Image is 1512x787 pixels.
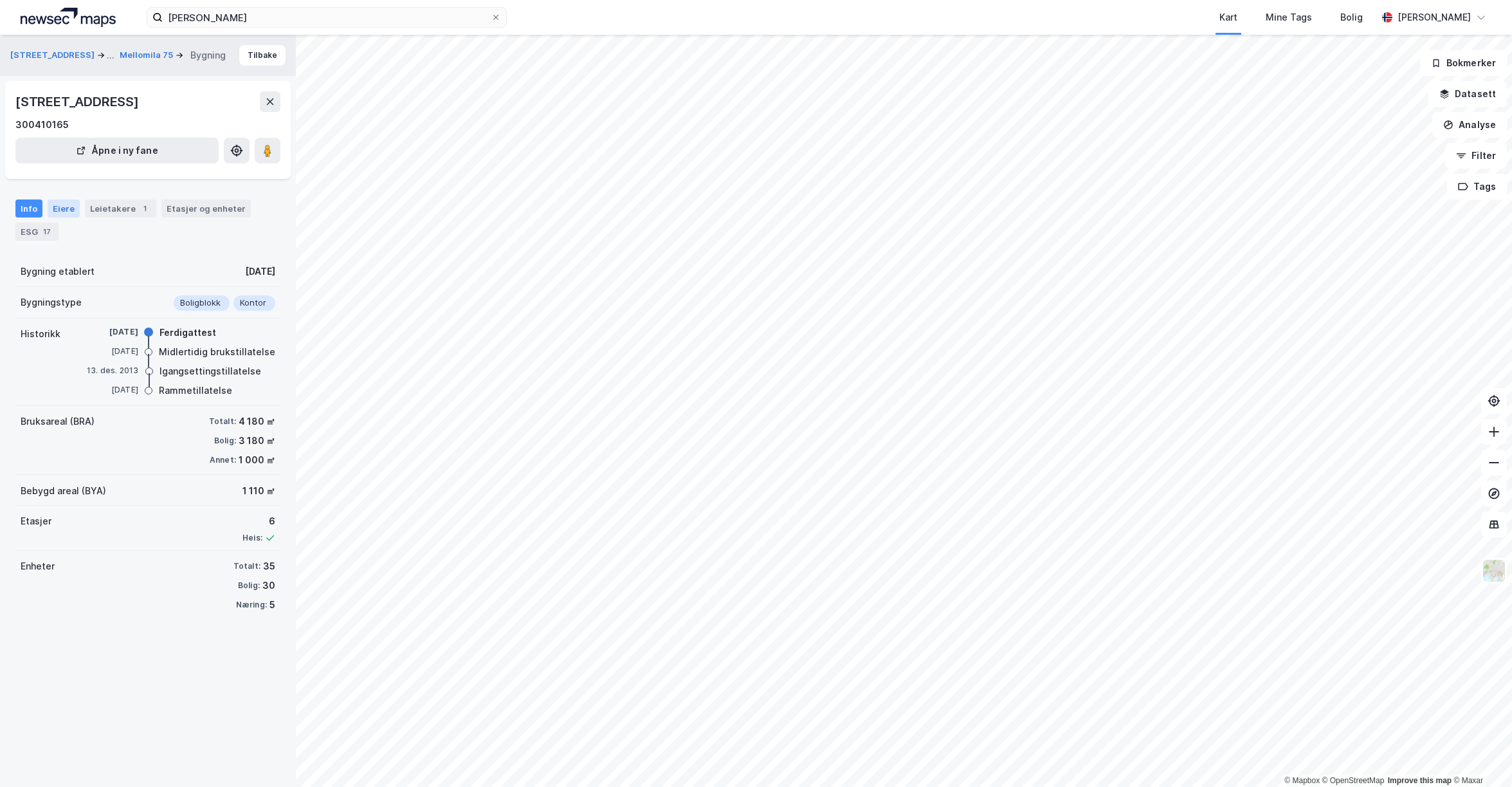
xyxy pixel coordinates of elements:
[21,483,106,499] div: Bebygd areal (BYA)
[87,384,138,396] div: [DATE]
[214,436,236,446] div: Bolig:
[239,452,275,468] div: 1 000 ㎡
[15,199,42,218] div: Info
[1398,10,1471,25] div: [PERSON_NAME]
[15,138,219,163] button: Åpne i ny fane
[263,559,275,574] div: 35
[1428,81,1507,107] button: Datasett
[236,600,267,610] div: Næring:
[1322,776,1385,785] a: OpenStreetMap
[87,326,138,338] div: [DATE]
[21,264,95,279] div: Bygning etablert
[163,8,491,27] input: Søk på adresse, matrikkel, gårdeiere, leietakere eller personer
[15,117,69,133] div: 300410165
[210,455,236,465] div: Annet:
[21,295,82,310] div: Bygningstype
[120,49,176,62] button: Mellomila 75
[1448,725,1512,787] iframe: Chat Widget
[21,559,55,574] div: Enheter
[242,483,275,499] div: 1 110 ㎡
[15,223,59,241] div: ESG
[10,48,97,63] button: [STREET_ADDRESS]
[1420,50,1507,76] button: Bokmerker
[1432,112,1507,138] button: Analyse
[87,365,139,376] div: 13. des. 2013
[107,48,114,63] div: ...
[1219,10,1237,25] div: Kart
[41,225,53,238] div: 17
[15,91,141,112] div: [STREET_ADDRESS]
[1340,10,1363,25] div: Bolig
[269,597,275,613] div: 5
[167,203,246,214] div: Etasjer og enheter
[1284,776,1320,785] a: Mapbox
[159,364,261,379] div: Igangsettingstillatelse
[245,264,275,279] div: [DATE]
[21,8,116,27] img: logo.a4113a55bc3d86da70a041830d287a7e.svg
[1266,10,1312,25] div: Mine Tags
[239,433,275,449] div: 3 180 ㎡
[1445,143,1507,169] button: Filter
[239,45,286,66] button: Tilbake
[209,416,236,427] div: Totalt:
[190,48,226,63] div: Bygning
[48,199,80,218] div: Eiere
[87,346,138,357] div: [DATE]
[85,199,156,218] div: Leietakere
[242,533,262,543] div: Heis:
[262,578,275,593] div: 30
[239,414,275,429] div: 4 180 ㎡
[1448,725,1512,787] div: Kontrollprogram for chat
[21,514,51,529] div: Etasjer
[21,414,95,429] div: Bruksareal (BRA)
[1447,174,1507,199] button: Tags
[1388,776,1452,785] a: Improve this map
[1482,559,1506,583] img: Z
[159,344,275,360] div: Midlertidig brukstillatelse
[233,561,260,571] div: Totalt:
[242,514,275,529] div: 6
[159,325,216,340] div: Ferdigattest
[159,383,232,398] div: Rammetillatelse
[21,326,60,342] div: Historikk
[238,580,260,591] div: Bolig:
[138,202,151,215] div: 1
